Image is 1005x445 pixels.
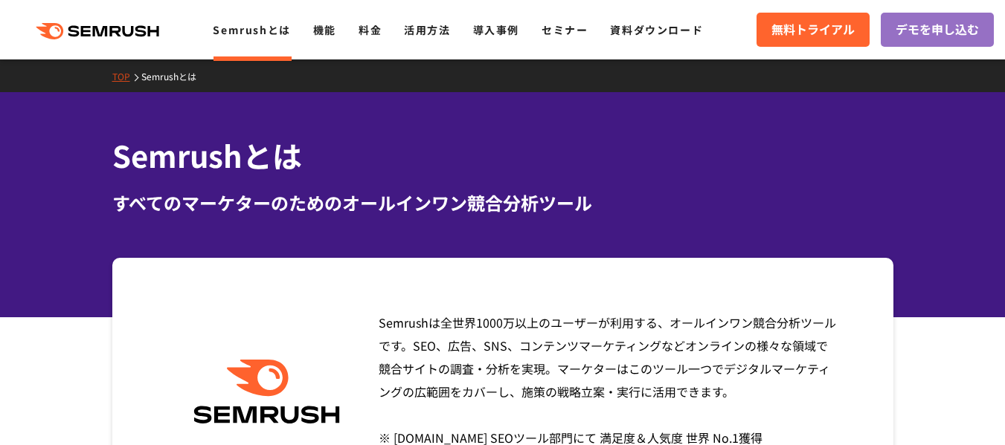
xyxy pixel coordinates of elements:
[757,13,870,47] a: 無料トライアル
[141,70,208,82] a: Semrushとは
[881,13,994,47] a: デモを申し込む
[112,189,893,216] div: すべてのマーケターのためのオールインワン競合分析ツール
[186,360,347,424] img: Semrush
[213,22,290,37] a: Semrushとは
[873,387,989,429] iframe: Help widget launcher
[473,22,519,37] a: 導入事例
[610,22,703,37] a: 資料ダウンロード
[771,20,855,39] span: 無料トライアル
[404,22,450,37] a: 活用方法
[112,70,141,82] a: TOP
[542,22,588,37] a: セミナー
[359,22,382,37] a: 料金
[112,134,893,178] h1: Semrushとは
[896,20,979,39] span: デモを申し込む
[313,22,336,37] a: 機能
